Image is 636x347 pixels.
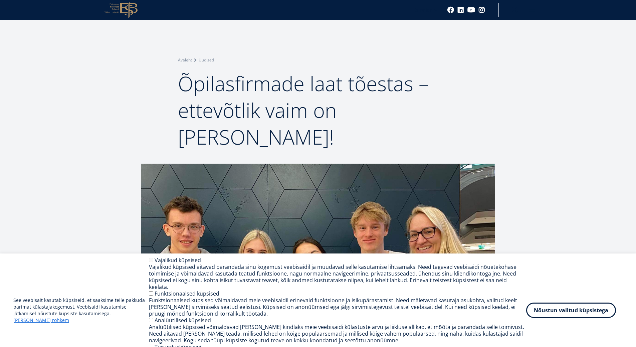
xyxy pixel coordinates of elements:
a: Linkedin [457,7,464,13]
button: Nõustun valitud küpsistega [526,303,616,318]
div: Vajalikud küpsised aitavad parandada sinu kogemust veebisaidil ja muudavad selle kasutamise lihts... [149,264,526,290]
a: Instagram [478,7,485,13]
a: Facebook [447,7,454,13]
a: Avaleht [178,57,192,63]
span: Õpilasfirmade laat tõestas – ettevõtlik vaim on [PERSON_NAME]! [178,70,429,151]
a: [PERSON_NAME] rohkem [13,317,69,324]
a: Uudised [199,57,214,63]
div: Analüütilised küpsised võimaldavad [PERSON_NAME] kindlaks meie veebisaidi külastuste arvu ja liik... [149,324,526,344]
p: See veebisait kasutab küpsiseid, et saaksime teile pakkuda parimat külastajakogemust. Veebisaidi ... [13,297,149,324]
label: Analüütilised küpsised [155,317,211,324]
a: Youtube [467,7,475,13]
label: Vajalikud küpsised [155,256,201,264]
div: Funktsionaalsed küpsised võimaldavad meie veebisaidil erinevaid funktsioone ja isikupärastamist. ... [149,297,526,317]
label: Funktsionaalsed küpsised [155,290,219,297]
